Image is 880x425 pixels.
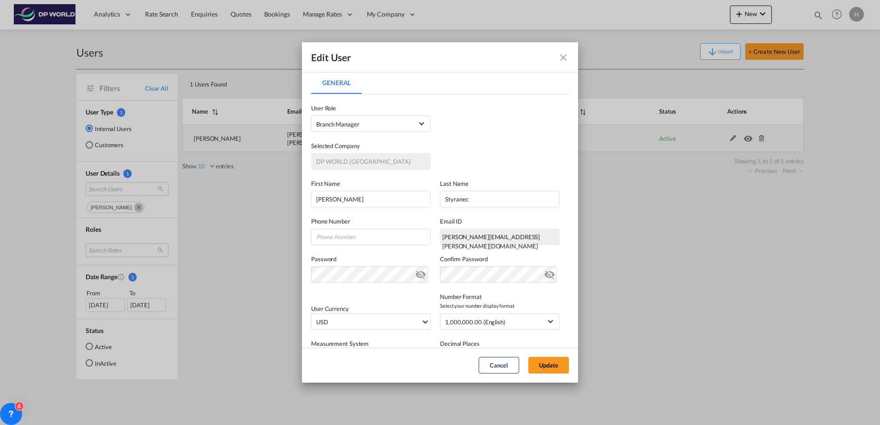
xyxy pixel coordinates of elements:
div: 1,000,000.00 (English) [445,318,505,326]
label: First Name [311,179,431,188]
md-select: Select Currency: $ USDUnited States Dollar [311,313,431,330]
label: Selected Company [311,141,431,150]
span: USD [316,317,421,327]
input: Selected Company [311,153,431,170]
input: Last name [440,191,560,207]
md-pagination-wrapper: Use the left and right arrow keys to navigate between tabs [311,72,371,94]
md-icon: icon-eye-off [544,267,555,278]
label: Decimal Places [440,339,560,348]
span: Select your number display format [440,301,560,310]
label: Confirm Password [440,254,560,264]
label: Email ID [440,217,560,226]
input: Phone Number [311,229,431,245]
button: Cancel [479,357,519,373]
div: Edit User [311,52,351,63]
button: icon-close fg-AAA8AD [554,48,573,67]
label: Phone Number [311,217,431,226]
label: Number Format [440,292,560,301]
label: User Role [311,103,431,113]
label: User Currency [311,305,349,312]
label: Last Name [440,179,560,188]
label: Measurement System [311,339,431,348]
div: Branch Manager [316,121,359,128]
md-tab-item: General [311,72,362,94]
div: john.styranec@dpworld.com [440,229,560,245]
md-dialog: General General ... [302,42,578,382]
button: Update [528,357,569,373]
label: Password [311,254,431,264]
md-icon: icon-eye-off [415,267,426,278]
input: First name [311,191,431,207]
md-icon: icon-close fg-AAA8AD [558,52,569,63]
md-select: {{(ctrl.parent.createData.viewShipper && !ctrl.parent.createData.user_data.role_id) ? 'N/A' : 'Se... [311,115,431,132]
